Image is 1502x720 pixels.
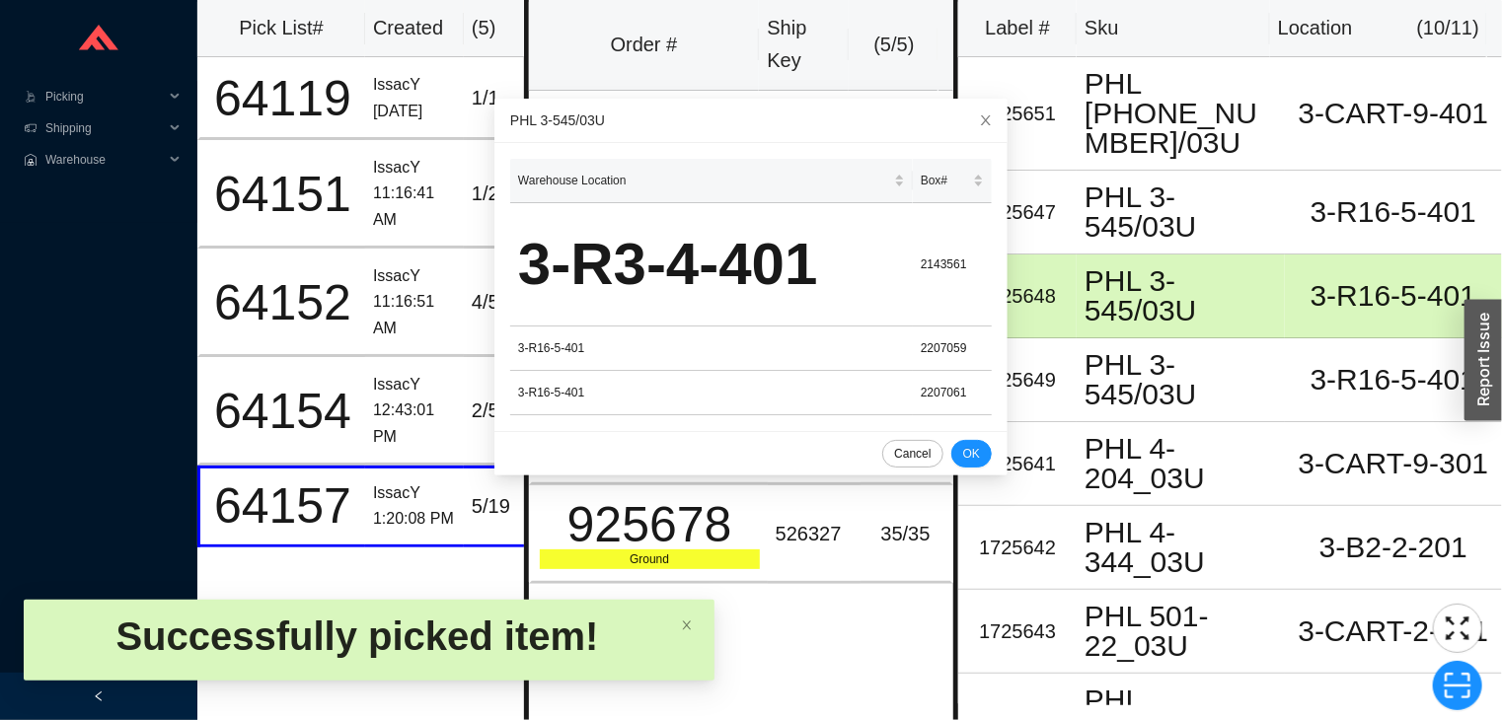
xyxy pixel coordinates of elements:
[373,480,456,507] div: IssacY
[208,170,357,219] div: 64151
[373,397,456,450] div: 12:43:01 PM
[966,98,1069,130] div: 1725651
[518,215,905,314] div: 3-R3-4-401
[1085,266,1277,325] div: PHL 3-545/03U
[979,113,993,127] span: close
[913,203,992,326] td: 2143561
[913,371,992,415] td: 2207061
[208,481,357,531] div: 64157
[1293,281,1494,311] div: 3-R16-5-401
[1085,602,1277,661] div: PHL 501-22_03U
[1293,616,1494,646] div: 3-CART-2-201
[540,500,760,549] div: 925678
[951,440,992,468] button: OK
[472,82,532,114] div: 1 / 1
[45,144,164,176] span: Warehouse
[1085,434,1277,493] div: PHL 4-204_03U
[966,196,1069,229] div: 1725647
[681,619,693,631] span: close
[39,612,675,661] div: Successfully picked item!
[472,490,532,523] div: 5 / 19
[518,383,905,402] div: 3-R16-5-401
[510,159,913,203] th: Warehouse Location sortable
[373,506,456,533] div: 1:20:08 PM
[373,155,456,181] div: IssacY
[1085,182,1277,242] div: PHL 3-545/03U
[208,74,357,123] div: 64119
[913,159,992,203] th: Box# sortable
[45,81,164,112] span: Picking
[472,12,535,44] div: ( 5 )
[208,278,357,327] div: 64152
[966,615,1069,648] div: 1725643
[894,444,931,464] span: Cancel
[966,448,1069,480] div: 1725641
[964,99,1008,142] button: Close
[966,532,1069,564] div: 1725642
[510,109,992,131] div: PHL 3-545/03U
[373,72,456,99] div: IssacY
[1434,671,1481,700] span: scan
[963,444,980,464] span: OK
[1417,12,1479,44] div: ( 10 / 11 )
[1278,12,1353,44] div: Location
[373,99,456,125] div: [DATE]
[1085,518,1277,577] div: PHL 4-344_03U
[540,549,760,569] div: Ground
[1085,350,1277,409] div: PHL 3-545/03U
[518,338,905,358] div: 3-R16-5-401
[1433,661,1482,710] button: scan
[913,326,992,371] td: 2207059
[1293,365,1494,395] div: 3-R16-5-401
[518,171,890,190] span: Warehouse Location
[1293,449,1494,478] div: 3-CART-9-301
[966,280,1069,313] div: 1725648
[373,289,456,341] div: 11:16:51 AM
[373,263,456,290] div: IssacY
[1293,99,1494,128] div: 3-CART-9-401
[921,171,969,190] span: Box#
[1434,613,1481,643] span: fullscreen
[373,180,456,233] div: 11:16:41 AM
[45,112,164,144] span: Shipping
[373,372,456,398] div: IssacY
[966,364,1069,396] div: 1725649
[1085,69,1277,158] div: PHL [PHONE_NUMBER]/03U
[1433,604,1482,653] button: fullscreen
[776,518,853,550] div: 526327
[208,387,357,436] div: 64154
[1293,197,1494,227] div: 3-R16-5-401
[868,518,942,550] div: 35 / 35
[1293,533,1494,562] div: 3-B2-2-201
[857,29,931,61] div: ( 5 / 5 )
[472,286,532,319] div: 4 / 5
[472,395,532,427] div: 2 / 5
[472,178,532,210] div: 1 / 20
[882,440,942,468] button: Cancel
